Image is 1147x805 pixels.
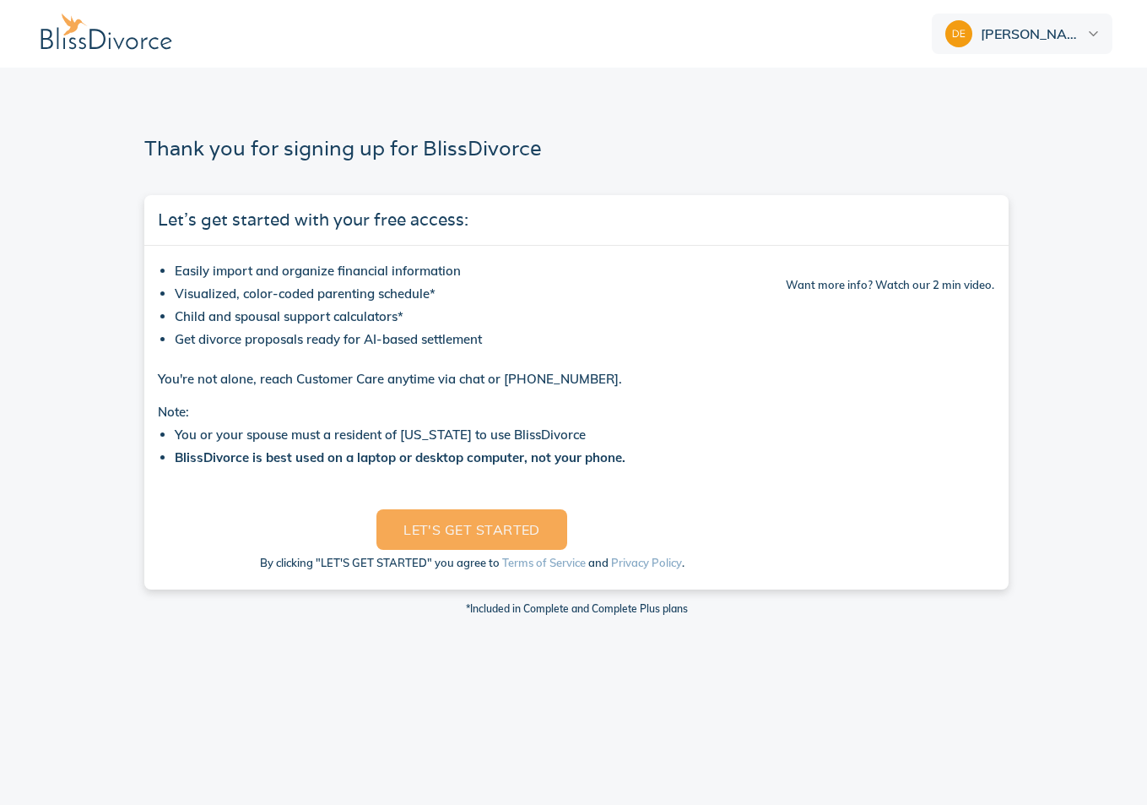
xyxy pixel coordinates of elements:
a: Terms of Service [502,556,586,569]
li: Easily import and organize financial information [175,259,786,282]
span: [PERSON_NAME][EMAIL_ADDRESS][DOMAIN_NAME] [981,27,1084,41]
img: dropdown.svg [1088,31,1099,36]
a: Privacy Policy [611,556,682,569]
p: You're not alone, reach Customer Care anytime via chat or [PHONE_NUMBER]. [158,367,786,390]
img: logo-full.svg [41,14,187,54]
p: *Included in Complete and Complete Plus plans [144,600,1009,618]
li: Get divorce proposals ready for AI-based settlement [175,328,786,351]
div: Want more info? Watch our 2 min video. [786,280,995,291]
button: LET'S GET STARTED [376,509,567,550]
p: Note: [158,400,786,423]
span: By clicking "LET'S GET STARTED" you agree to and . [260,557,684,570]
span: LET'S GET STARTED [403,518,540,541]
h1: Thank you for signing up for BlissDivorce [144,135,542,161]
li: BlissDivorce is best used on a laptop or desktop computer, not your phone. [175,446,786,469]
h2: Let's get started with your free access: [158,209,995,231]
img: 765001227ce0c470768365cfd5b613ed [945,20,972,47]
li: You or your spouse must a resident of [US_STATE] to use BlissDivorce [175,423,786,446]
li: Child and spousal support calculators* [175,305,786,328]
li: Visualized, color-coded parenting schedule* [175,282,786,305]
